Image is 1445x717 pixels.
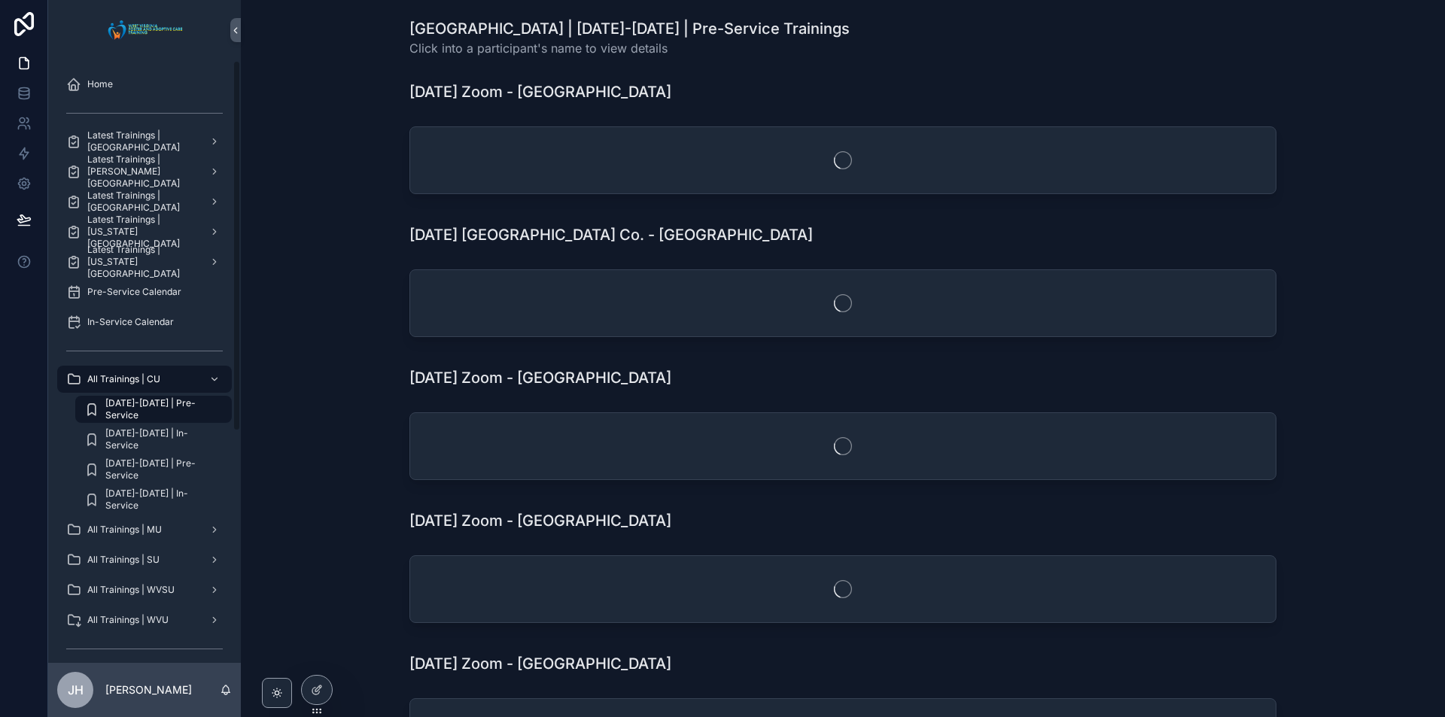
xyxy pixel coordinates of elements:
h1: [DATE] Zoom - [GEOGRAPHIC_DATA] [409,367,671,388]
span: Click into a participant's name to view details [409,39,850,57]
div: scrollable content [48,60,241,663]
span: All Trainings | WVU [87,614,169,626]
a: [DATE]-[DATE] | In-Service [75,426,232,453]
a: [DATE]-[DATE] | In-Service [75,486,232,513]
span: All Trainings | WVSU [87,584,175,596]
a: Latest Trainings | [US_STATE][GEOGRAPHIC_DATA] [57,248,232,275]
a: Pre-Service Calendar [57,278,232,305]
h1: [DATE] Zoom - [GEOGRAPHIC_DATA] [409,510,671,531]
a: Latest Trainings | [GEOGRAPHIC_DATA] [57,128,232,155]
span: All Trainings | SU [87,554,160,566]
span: All Trainings | MU [87,524,162,536]
span: In-Service Calendar [87,316,174,328]
a: All Trainings | CU [57,366,232,393]
span: Home [87,78,113,90]
span: Latest Trainings | [GEOGRAPHIC_DATA] [87,190,197,214]
p: [PERSON_NAME] [105,682,192,697]
h1: [DATE] Zoom - [GEOGRAPHIC_DATA] [409,81,671,102]
h1: [DATE] Zoom - [GEOGRAPHIC_DATA] [409,653,671,674]
a: All Trainings | SU [57,546,232,573]
span: [DATE]-[DATE] | In-Service [105,427,217,451]
a: In-Service Calendar [57,308,232,336]
a: Latest Trainings | [US_STATE][GEOGRAPHIC_DATA] [57,218,232,245]
a: Latest Trainings | [PERSON_NAME][GEOGRAPHIC_DATA] [57,158,232,185]
span: Latest Trainings | [PERSON_NAME][GEOGRAPHIC_DATA] [87,153,197,190]
a: [DATE]-[DATE] | Pre-Service [75,396,232,423]
a: Home [57,71,232,98]
img: App logo [104,18,186,42]
a: Latest Trainings | [GEOGRAPHIC_DATA] [57,188,232,215]
a: All Trainings | WVSU [57,576,232,603]
span: JH [68,681,84,699]
span: Latest Trainings | [US_STATE][GEOGRAPHIC_DATA] [87,214,197,250]
span: [DATE]-[DATE] | Pre-Service [105,397,217,421]
h1: [DATE] [GEOGRAPHIC_DATA] Co. - [GEOGRAPHIC_DATA] [409,224,813,245]
span: All Trainings | CU [87,373,160,385]
span: Latest Trainings | [US_STATE][GEOGRAPHIC_DATA] [87,244,197,280]
a: All Trainings | WVU [57,606,232,633]
span: Latest Trainings | [GEOGRAPHIC_DATA] [87,129,197,153]
a: [DATE]-[DATE] | Pre-Service [75,456,232,483]
h1: [GEOGRAPHIC_DATA] | [DATE]-[DATE] | Pre-Service Trainings [409,18,850,39]
span: [DATE]-[DATE] | Pre-Service [105,457,217,482]
span: [DATE]-[DATE] | In-Service [105,488,217,512]
span: Pre-Service Calendar [87,286,181,298]
a: All Trainings | MU [57,516,232,543]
